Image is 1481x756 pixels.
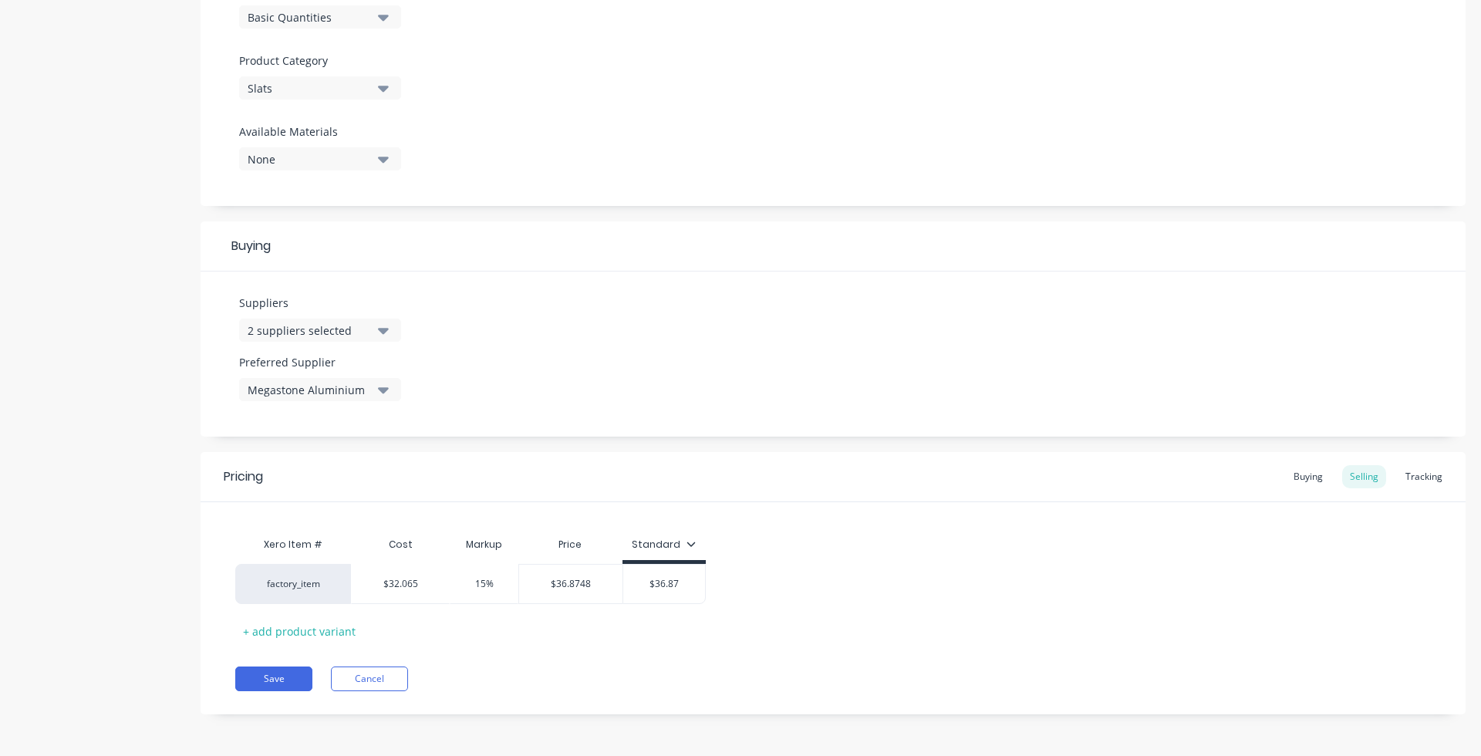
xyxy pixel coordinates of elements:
[248,80,371,96] div: Slats
[224,467,263,486] div: Pricing
[450,529,518,560] div: Markup
[1398,465,1450,488] div: Tracking
[446,565,523,603] div: 15%
[235,619,363,643] div: + add product variant
[239,76,401,100] button: Slats
[248,9,371,25] div: Basic Quantities
[239,52,393,69] label: Product Category
[251,577,336,591] div: factory_item
[239,5,401,29] button: Basic Quantities
[235,564,706,604] div: factory_item$32.06515%$36.8748$36.87
[632,538,696,552] div: Standard
[518,529,622,560] div: Price
[351,529,450,560] div: Cost
[239,319,401,342] button: 2 suppliers selected
[519,565,622,603] div: $36.8748
[1286,465,1331,488] div: Buying
[331,667,408,691] button: Cancel
[248,382,371,398] div: Megastone Aluminium
[239,295,401,311] label: Suppliers
[239,354,401,370] label: Preferred Supplier
[352,565,449,603] div: $32.065
[235,529,351,560] div: Xero Item #
[235,667,312,691] button: Save
[239,378,401,401] button: Megastone Aluminium
[1342,465,1386,488] div: Selling
[239,147,401,170] button: None
[623,565,706,603] div: $36.87
[239,123,401,140] label: Available Materials
[201,221,1466,272] div: Buying
[248,151,371,167] div: None
[248,322,371,339] div: 2 suppliers selected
